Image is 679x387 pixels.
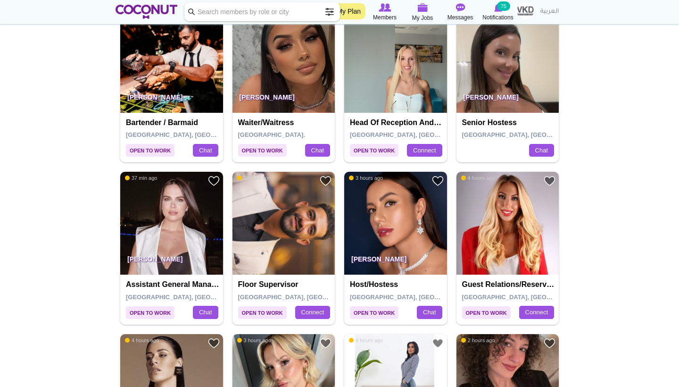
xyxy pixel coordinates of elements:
span: 4 hours ago [461,175,495,181]
small: 75 [497,1,510,11]
img: Home [116,5,177,19]
a: Chat [529,144,554,157]
img: Notifications [494,3,502,12]
a: Add to Favourites [544,337,555,349]
span: 37 min ago [125,175,157,181]
span: [GEOGRAPHIC_DATA], [GEOGRAPHIC_DATA] [238,294,373,301]
span: 3 hours ago [349,175,383,181]
img: My Jobs [417,3,428,12]
a: Chat [305,144,330,157]
a: Notifications Notifications 75 [479,2,517,22]
a: My Jobs My Jobs [404,2,441,23]
a: Connect [295,306,330,319]
a: Add to Favourites [320,337,331,349]
h4: Assistant General Manager [126,280,220,289]
span: [GEOGRAPHIC_DATA], [GEOGRAPHIC_DATA] [350,131,484,138]
input: Search members by role or city [184,2,340,21]
span: 4 hours ago [349,337,383,344]
span: 4 hours ago [125,337,159,344]
span: 3 hours ago [237,175,271,181]
h4: Senior hostess [462,118,556,127]
h4: Guest Relations/Reservation/ Social Media management [462,280,556,289]
span: [GEOGRAPHIC_DATA], [GEOGRAPHIC_DATA] [462,294,596,301]
span: 3 hours ago [237,337,271,344]
span: Notifications [482,13,513,22]
p: [PERSON_NAME] [232,86,335,113]
span: 2 hours ago [461,337,495,344]
h4: Bartender / Barmaid [126,118,220,127]
h4: Floor Supervisor [238,280,332,289]
a: العربية [536,2,563,21]
span: Open to Work [350,306,398,319]
a: Add to Favourites [208,175,220,187]
span: [GEOGRAPHIC_DATA], [GEOGRAPHIC_DATA] [126,131,260,138]
span: My Jobs [412,13,433,23]
a: Add to Favourites [432,337,444,349]
h4: Waiter/Waitress [238,118,332,127]
a: Connect [519,306,554,319]
p: [PERSON_NAME] [120,248,223,275]
span: [GEOGRAPHIC_DATA]. [238,131,306,138]
span: Messages [447,13,473,22]
span: Open to Work [126,144,174,157]
a: Chat [193,306,218,319]
a: Add to Favourites [432,175,444,187]
a: Connect [407,144,442,157]
a: Add to Favourites [320,175,331,187]
a: Chat [417,306,442,319]
span: Open to Work [238,306,287,319]
span: [GEOGRAPHIC_DATA], [GEOGRAPHIC_DATA] [350,294,484,301]
p: [PERSON_NAME] [120,86,223,113]
p: [PERSON_NAME] [456,86,559,113]
span: Open to Work [350,144,398,157]
span: Open to Work [238,144,287,157]
span: [GEOGRAPHIC_DATA], [GEOGRAPHIC_DATA] [462,131,596,138]
p: [PERSON_NAME] [344,248,447,275]
a: My Plan [332,3,365,19]
a: Chat [193,144,218,157]
span: [GEOGRAPHIC_DATA], [GEOGRAPHIC_DATA] [126,294,260,301]
a: Add to Favourites [208,337,220,349]
h4: Head of reception and reservation [350,118,444,127]
span: Open to Work [462,306,511,319]
span: Open to Work [126,306,174,319]
span: Members [373,13,397,22]
img: Messages [455,3,465,12]
h4: Host/Hostess [350,280,444,289]
img: Browse Members [379,3,391,12]
a: Add to Favourites [544,175,555,187]
a: Messages Messages [441,2,479,22]
a: Browse Members Members [366,2,404,22]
